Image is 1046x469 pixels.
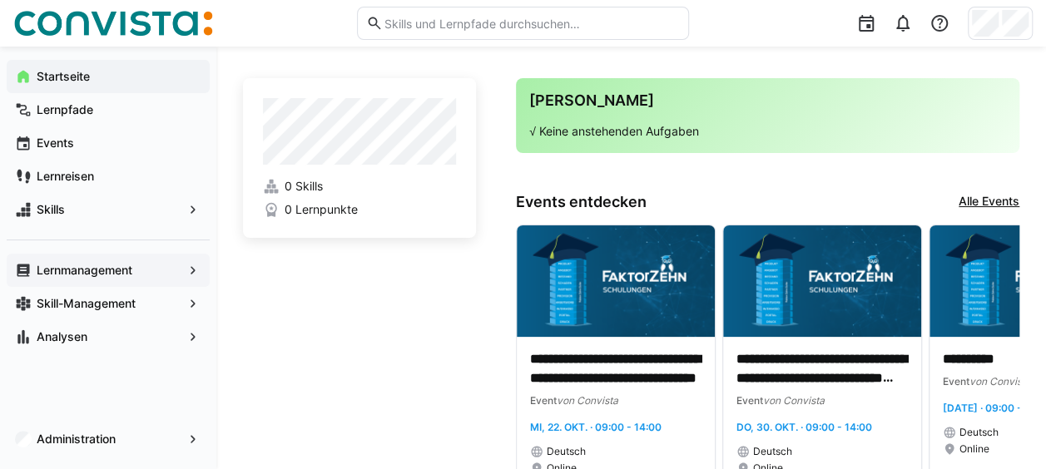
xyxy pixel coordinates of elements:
span: 0 Lernpunkte [285,201,358,218]
h3: Events entdecken [516,193,647,211]
span: Deutsch [959,426,999,439]
a: 0 Skills [263,178,456,195]
span: von Convista [969,375,1031,388]
span: 0 Skills [285,178,323,195]
span: von Convista [763,394,825,407]
span: Deutsch [547,445,586,458]
span: Event [943,375,969,388]
a: Alle Events [959,193,1019,211]
span: Deutsch [753,445,792,458]
span: Do, 30. Okt. · 09:00 - 14:00 [736,421,872,433]
span: Mi, 22. Okt. · 09:00 - 14:00 [530,421,662,433]
p: √ Keine anstehenden Aufgaben [529,123,1006,140]
span: Event [736,394,763,407]
img: image [723,225,921,337]
span: von Convista [557,394,618,407]
h3: [PERSON_NAME] [529,91,1006,110]
span: Event [530,394,557,407]
img: image [517,225,715,337]
input: Skills und Lernpfade durchsuchen… [383,16,680,31]
span: Online [959,442,989,456]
